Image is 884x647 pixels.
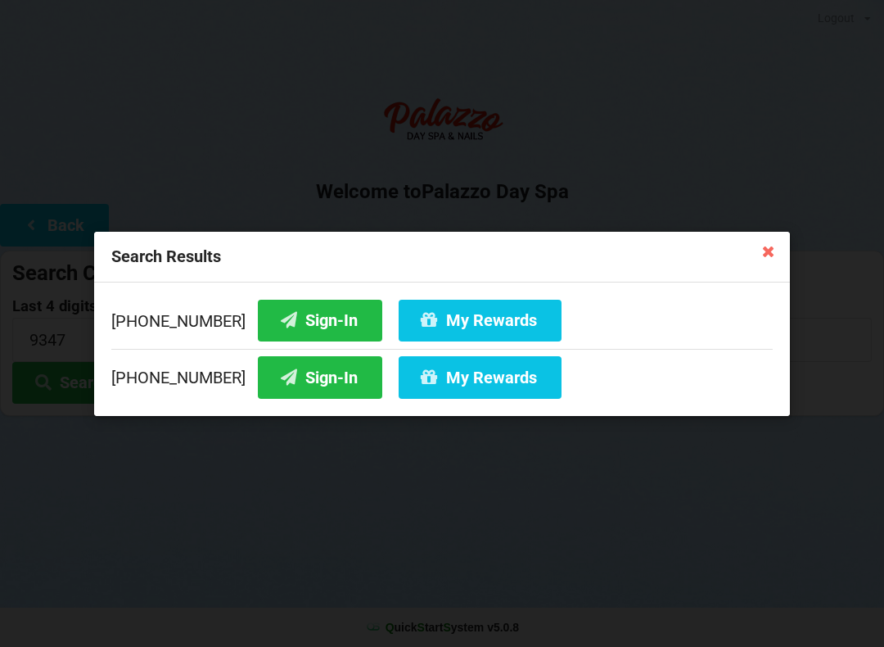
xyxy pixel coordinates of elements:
button: My Rewards [399,356,562,398]
div: [PHONE_NUMBER] [111,348,773,398]
button: Sign-In [258,299,382,341]
div: Search Results [94,232,790,283]
div: [PHONE_NUMBER] [111,299,773,348]
button: Sign-In [258,356,382,398]
button: My Rewards [399,299,562,341]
